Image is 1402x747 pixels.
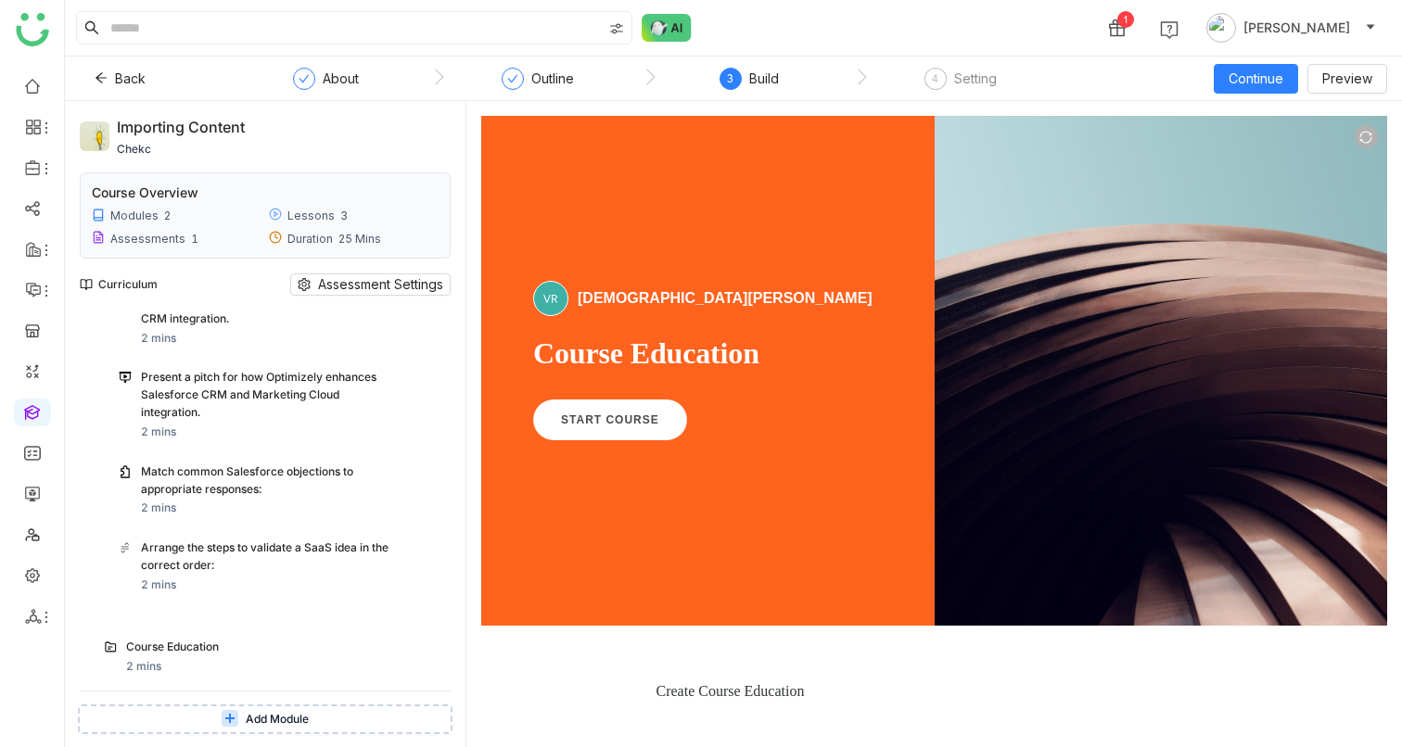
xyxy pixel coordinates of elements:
[1160,20,1179,39] img: help.svg
[1206,13,1236,43] img: avatar
[141,576,176,594] div: 2 mins
[932,71,938,85] span: 4
[338,232,381,246] div: 25 Mins
[104,640,117,653] img: lms-folder.svg
[609,21,624,36] img: search-type.svg
[1203,13,1380,43] button: [PERSON_NAME]
[78,704,452,734] button: Add Module
[287,209,335,222] div: Lessons
[340,209,348,222] div: 3
[115,69,146,89] span: Back
[1214,64,1298,94] button: Continue
[52,219,401,256] h1: Course Education
[141,330,176,348] div: 2 mins
[502,68,574,101] div: Outline
[531,68,574,90] div: Outline
[749,68,779,90] div: Build
[642,14,692,42] img: ask-buddy-normal.svg
[96,174,391,190] span: [DEMOGRAPHIC_DATA][PERSON_NAME]
[1229,69,1283,89] span: Continue
[318,274,443,295] span: Assessment Settings
[119,371,132,384] img: pitch.svg
[720,68,779,101] div: 3Build
[164,209,171,222] div: 2
[323,68,359,90] div: About
[110,209,159,222] div: Modules
[80,64,160,94] button: Back
[175,560,732,590] p: Create Course Education
[141,463,391,499] div: Match common Salesforce objections to appropriate responses:
[16,13,49,46] img: logo
[141,424,176,441] div: 2 mins
[119,465,132,478] img: matching_card.svg
[954,68,997,90] div: Setting
[126,639,389,656] div: Course Education
[117,116,414,140] div: importing content
[1307,64,1387,94] button: Preview
[287,232,333,246] div: Duration
[1243,18,1350,38] span: [PERSON_NAME]
[191,232,198,246] div: 1
[293,68,359,101] div: About
[126,658,161,676] div: 2 mins
[141,369,391,421] div: Present a pitch for how Optimizely enhances Salesforce CRM and Marketing Cloud integration.
[1322,69,1372,89] span: Preview
[727,71,733,85] span: 3
[246,711,309,728] span: Add Module
[119,541,132,554] img: ordering_card.svg
[290,273,451,296] button: Assessment Settings
[141,539,391,575] div: Arrange the steps to validate a SaaS idea in the correct order:
[117,140,414,158] div: chekc
[52,284,206,324] a: START COURSE
[92,184,198,200] div: Course Overview
[80,277,158,291] div: Curriculum
[80,298,178,310] span: START COURSE
[1117,11,1134,28] div: 1
[924,68,997,101] div: 4Setting
[110,232,185,246] div: Assessments
[141,500,176,517] div: 2 mins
